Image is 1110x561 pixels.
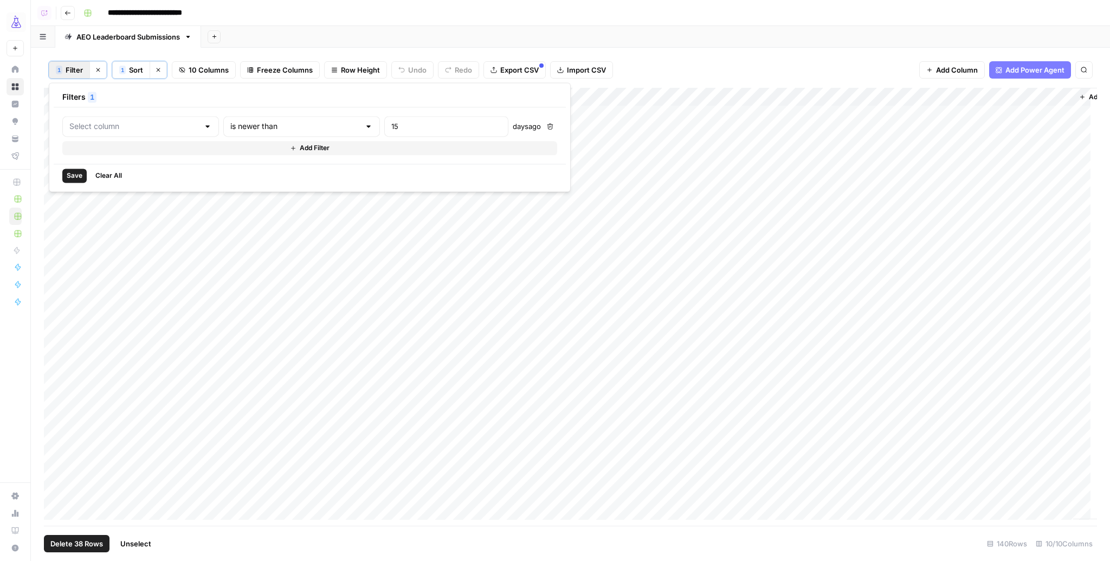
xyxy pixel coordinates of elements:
a: Your Data [7,130,24,147]
button: Add Column [919,61,985,79]
a: Browse [7,78,24,95]
span: Add Power Agent [1005,65,1064,75]
button: Add Power Agent [989,61,1071,79]
span: Sort [129,65,143,75]
a: Learning Hub [7,522,24,539]
button: Unselect [114,535,158,552]
span: Undo [408,65,427,75]
span: Filter [66,65,83,75]
a: Usage [7,505,24,522]
span: Save [67,171,82,180]
div: 10/10 Columns [1031,535,1097,552]
button: Import CSV [550,61,613,79]
button: Row Height [324,61,387,79]
a: Home [7,61,24,78]
button: 1Sort [112,61,150,79]
div: 1Filter [49,82,571,192]
span: Clear All [95,171,122,180]
button: Clear All [91,169,126,183]
button: Undo [391,61,434,79]
span: Redo [455,65,472,75]
button: Export CSV [483,61,546,79]
a: Opportunities [7,113,24,130]
div: Filters [54,87,566,107]
div: 1 [56,66,62,74]
span: Add Column [936,65,978,75]
button: Redo [438,61,479,79]
button: 1Filter [49,61,89,79]
a: Settings [7,487,24,505]
button: 10 Columns [172,61,236,79]
span: Unselect [120,538,151,549]
div: 140 Rows [983,535,1031,552]
span: 1 [90,92,94,102]
span: Delete 38 Rows [50,538,103,549]
input: Select column [69,121,199,132]
button: Delete 38 Rows [44,535,109,552]
a: Insights [7,95,24,113]
button: Workspace: AirOps Growth [7,9,24,36]
button: Add Filter [62,141,557,155]
input: is newer than [230,121,360,132]
span: days ago [513,121,541,132]
span: Freeze Columns [257,65,313,75]
span: 1 [57,66,61,74]
span: Import CSV [567,65,606,75]
a: Flightpath [7,147,24,165]
img: AirOps Growth Logo [7,12,26,32]
button: Freeze Columns [240,61,320,79]
span: Add Filter [300,143,330,153]
a: AEO Leaderboard Submissions [55,26,201,48]
div: 1 [119,66,126,74]
span: 1 [121,66,124,74]
button: Save [62,169,87,183]
div: AEO Leaderboard Submissions [76,31,180,42]
div: 1 [88,92,96,102]
span: Export CSV [500,65,539,75]
span: Row Height [341,65,380,75]
span: 10 Columns [189,65,229,75]
button: Help + Support [7,539,24,557]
